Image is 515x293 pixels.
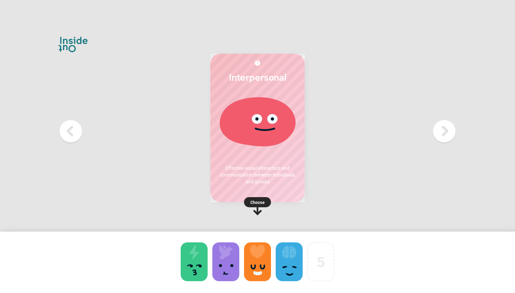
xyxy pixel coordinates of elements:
[210,199,305,206] p: Choose
[431,118,458,145] img: Next
[57,118,84,145] img: Previous
[255,60,260,66] img: More about Interpersonal
[217,165,298,185] p: Effective social interaction and communication between individuals and groups
[217,71,298,83] h2: Interpersonal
